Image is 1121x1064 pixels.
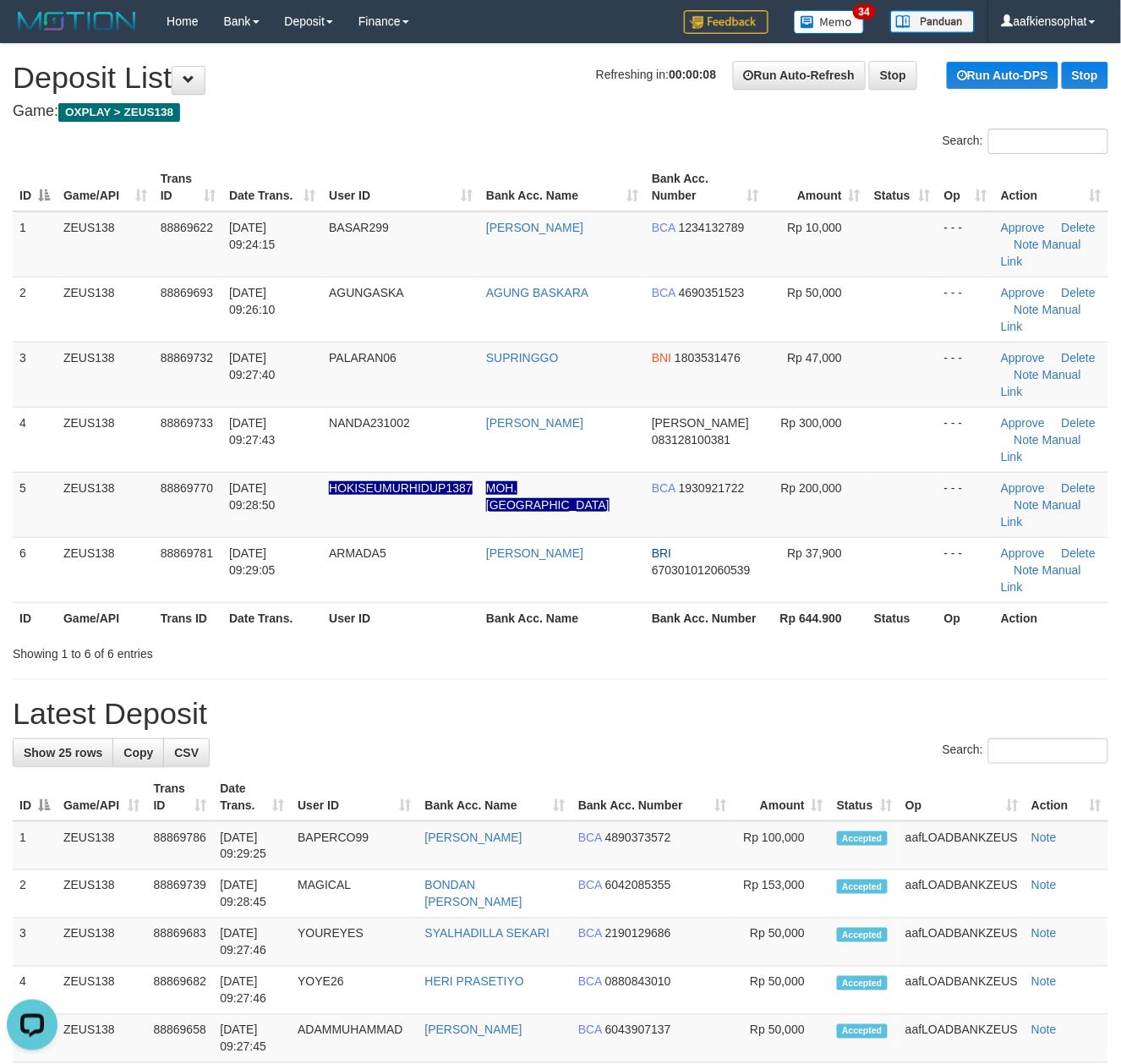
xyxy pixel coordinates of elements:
[329,351,396,365] span: PALARAN06
[13,277,57,342] td: 2
[1001,481,1045,495] a: Approve
[605,1023,671,1037] span: Copy 6043907137 to clipboard
[1062,286,1096,299] a: Delete
[13,537,57,602] td: 6
[652,351,671,365] span: BNI
[1031,1023,1057,1037] a: Note
[1001,433,1081,463] a: Manual Link
[578,879,602,892] span: BCA
[578,831,602,844] span: BCA
[1062,481,1096,495] a: Delete
[1001,416,1045,430] a: Approve
[853,4,876,19] span: 34
[837,976,888,990] span: Accepted
[425,1023,522,1037] a: [PERSON_NAME]
[1014,498,1040,512] a: Note
[13,870,57,919] td: 2
[734,821,830,870] td: Rp 100,000
[147,967,214,1015] td: 88869682
[154,602,222,633] th: Trans ID
[291,919,418,967] td: YOUREYES
[425,975,524,989] a: HERI PRASETIYO
[213,1015,291,1063] td: [DATE] 09:27:45
[781,416,842,430] span: Rp 300,000
[222,602,322,633] th: Date Trans.
[1001,221,1045,234] a: Approve
[322,163,479,211] th: User ID: activate to sort column ascending
[57,870,147,919] td: ZEUS138
[938,537,994,602] td: - - -
[486,481,610,512] a: MOH. [GEOGRAPHIC_DATA]
[13,211,57,277] td: 1
[291,773,418,821] th: User ID: activate to sort column ascending
[1001,286,1045,299] a: Approve
[652,563,751,577] span: Copy 670301012060539 to clipboard
[765,163,867,211] th: Amount: activate to sort column ascending
[1031,831,1057,844] a: Note
[652,416,749,430] span: [PERSON_NAME]
[13,342,57,407] td: 3
[161,351,213,365] span: 88869732
[329,416,410,430] span: NANDA231002
[938,277,994,342] td: - - -
[899,773,1025,821] th: Op: activate to sort column ascending
[1014,303,1040,316] a: Note
[645,163,765,211] th: Bank Acc. Number: activate to sort column ascending
[123,746,153,760] span: Copy
[765,602,867,633] th: Rp 644.900
[596,68,716,81] span: Refreshing in:
[13,919,57,967] td: 3
[154,163,222,211] th: Trans ID: activate to sort column ascending
[486,546,583,560] a: [PERSON_NAME]
[1014,433,1040,447] a: Note
[1014,238,1040,251] a: Note
[938,211,994,277] td: - - -
[781,481,842,495] span: Rp 200,000
[147,870,214,919] td: 88869739
[329,286,404,299] span: AGUNGASKA
[1062,416,1096,430] a: Delete
[1001,238,1081,268] a: Manual Link
[734,1015,830,1063] td: Rp 50,000
[147,773,214,821] th: Trans ID: activate to sort column ascending
[652,481,675,495] span: BCA
[486,221,583,234] a: [PERSON_NAME]
[679,221,745,234] span: Copy 1234132789 to clipboard
[486,351,559,365] a: SUPRINGGO
[1031,927,1057,941] a: Note
[486,286,588,299] a: AGUNG BASKARA
[943,738,1108,764] label: Search:
[57,277,154,342] td: ZEUS138
[222,163,322,211] th: Date Trans.: activate to sort column ascending
[57,472,154,537] td: ZEUS138
[938,407,994,472] td: - - -
[418,773,571,821] th: Bank Acc. Name: activate to sort column ascending
[57,407,154,472] td: ZEUS138
[947,62,1058,89] a: Run Auto-DPS
[161,416,213,430] span: 88869733
[57,919,147,967] td: ZEUS138
[734,870,830,919] td: Rp 153,000
[867,163,938,211] th: Status: activate to sort column ascending
[147,1015,214,1063] td: 88869658
[425,879,522,909] a: BONDAN [PERSON_NAME]
[24,746,102,760] span: Show 25 rows
[13,967,57,1015] td: 4
[684,10,768,34] img: Feedback.jpg
[57,537,154,602] td: ZEUS138
[13,472,57,537] td: 5
[229,416,276,447] span: [DATE] 09:27:43
[988,129,1108,154] input: Search:
[675,351,741,365] span: Copy 1803531476 to clipboard
[57,342,154,407] td: ZEUS138
[229,546,276,577] span: [DATE] 09:29:05
[1001,303,1081,333] a: Manual Link
[899,919,1025,967] td: aafLOADBANKZEUS
[13,697,1108,731] h1: Latest Deposit
[329,221,389,234] span: BASAR299
[13,821,57,870] td: 1
[229,221,276,251] span: [DATE] 09:24:15
[1014,368,1040,381] a: Note
[174,746,199,760] span: CSV
[837,928,888,942] span: Accepted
